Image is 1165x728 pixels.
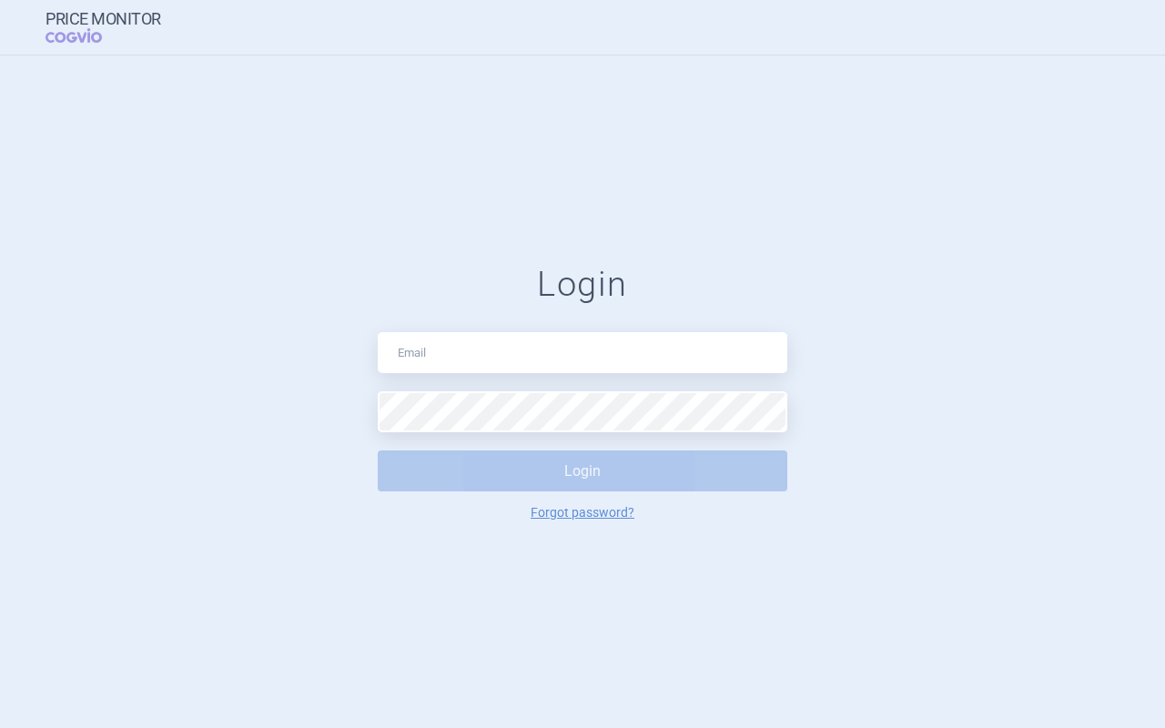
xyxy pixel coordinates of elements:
a: Price MonitorCOGVIO [46,10,161,45]
a: Forgot password? [531,506,634,519]
button: Login [378,450,787,491]
span: COGVIO [46,28,127,43]
strong: Price Monitor [46,10,161,28]
input: Email [378,332,787,373]
h1: Login [378,264,787,306]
